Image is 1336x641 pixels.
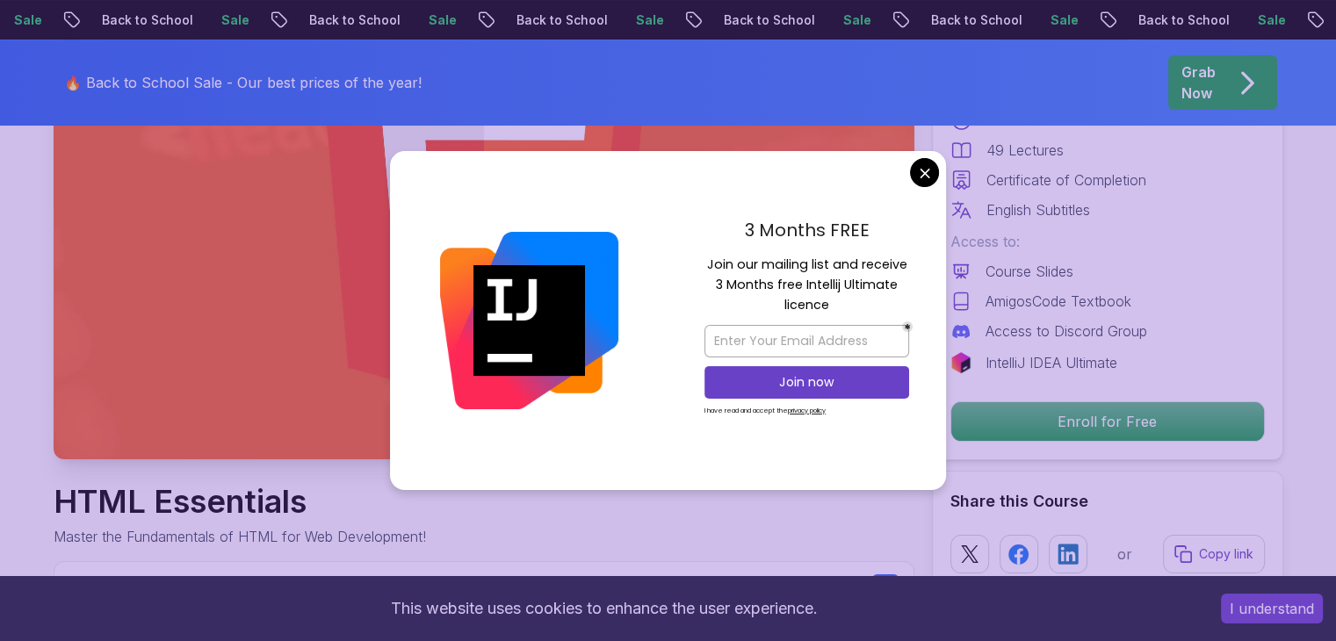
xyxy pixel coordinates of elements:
p: Sale [406,11,462,29]
p: or [1117,544,1132,565]
h2: Share this Course [950,489,1265,514]
p: Back to School [79,11,199,29]
div: This website uses cookies to enhance the user experience. [13,589,1195,628]
button: Copy link [1163,535,1265,573]
p: Grab Now [1181,61,1216,104]
p: 🔥 Back to School Sale - Our best prices of the year! [64,72,422,93]
p: IntelliJ IDEA Ultimate [986,352,1117,373]
button: Accept cookies [1221,594,1323,623]
p: Back to School [286,11,406,29]
p: Sale [1028,11,1084,29]
p: Copy link [1199,545,1253,563]
p: Access to: [950,231,1265,252]
button: Enroll for Free [950,401,1265,442]
img: jetbrains logo [950,352,971,373]
p: 49 Lectures [986,140,1064,161]
p: Sale [1235,11,1291,29]
p: Master the Fundamentals of HTML for Web Development! [54,526,426,547]
h1: HTML Essentials [54,484,426,519]
p: Back to School [701,11,820,29]
p: Sale [820,11,877,29]
img: Nelson Djalo [69,575,96,602]
p: Access to Discord Group [986,320,1147,342]
p: Back to School [1116,11,1235,29]
p: Certificate of Completion [986,169,1146,191]
p: Course Slides [986,261,1073,282]
p: Sale [613,11,669,29]
p: English Subtitles [986,199,1090,220]
p: Back to School [908,11,1028,29]
p: AmigosCode Textbook [986,291,1131,312]
p: Enroll for Free [951,402,1264,441]
p: Back to School [494,11,613,29]
p: Sale [199,11,255,29]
